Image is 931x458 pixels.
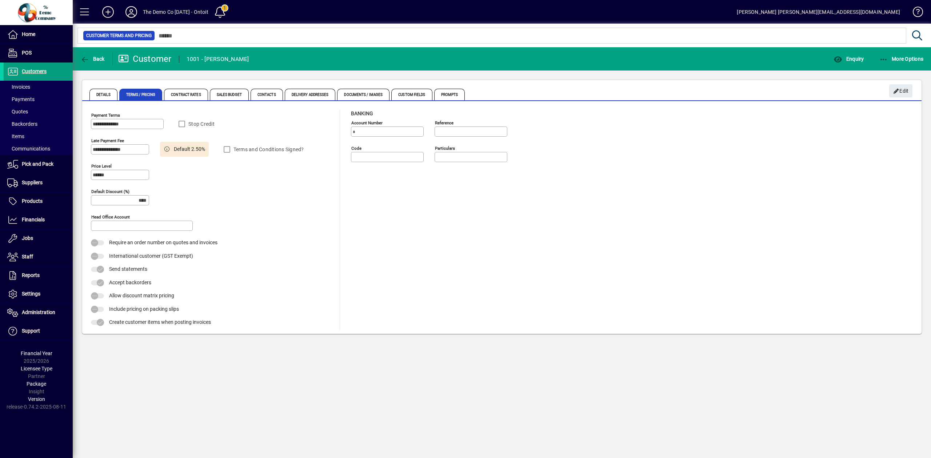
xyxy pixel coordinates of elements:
[109,240,217,245] span: Require an order number on quotes and invoices
[434,89,465,100] span: Prompts
[22,68,47,74] span: Customers
[832,52,866,65] button: Enquiry
[22,50,32,56] span: POS
[21,366,52,371] span: Licensee Type
[4,174,73,192] a: Suppliers
[4,229,73,248] a: Jobs
[391,89,432,100] span: Custom Fields
[109,280,151,285] span: Accept backorders
[91,113,120,118] mat-label: Payment Terms
[86,32,152,39] span: Customer Terms and Pricing
[91,138,124,143] mat-label: Late Payment Fee
[4,44,73,62] a: POS
[834,56,864,62] span: Enquiry
[878,52,926,65] button: More Options
[4,105,73,118] a: Quotes
[4,192,73,210] a: Products
[7,96,35,102] span: Payments
[120,5,143,19] button: Profile
[109,306,179,312] span: Include pricing on packing slips
[109,293,174,298] span: Allow discount matrix pricing
[285,89,336,100] span: Delivery Addresses
[4,81,73,93] a: Invoices
[4,304,73,322] a: Administration
[4,266,73,285] a: Reports
[119,89,163,100] span: Terms / Pricing
[22,272,40,278] span: Reports
[351,111,373,116] span: Banking
[4,155,73,173] a: Pick and Pack
[22,254,33,260] span: Staff
[4,118,73,130] a: Backorders
[91,189,129,194] mat-label: Default Discount (%)
[96,5,120,19] button: Add
[91,164,112,169] mat-label: Price Level
[73,52,113,65] app-page-header-button: Back
[89,89,117,100] span: Details
[28,396,45,402] span: Version
[737,6,900,18] div: [PERSON_NAME] [PERSON_NAME][EMAIL_ADDRESS][DOMAIN_NAME]
[210,89,249,100] span: Sales Budget
[79,52,107,65] button: Back
[4,211,73,229] a: Financials
[7,133,24,139] span: Items
[22,291,40,297] span: Settings
[435,146,455,151] mat-label: Particulars
[109,319,211,325] span: Create customer items when posting invoices
[337,89,389,100] span: Documents / Images
[22,235,33,241] span: Jobs
[22,198,43,204] span: Products
[80,56,105,62] span: Back
[889,84,912,97] button: Edit
[187,53,249,65] div: 1001 - [PERSON_NAME]
[907,1,922,25] a: Knowledge Base
[4,130,73,142] a: Items
[118,53,172,65] div: Customer
[7,121,37,127] span: Backorders
[143,6,208,18] div: The Demo Co [DATE] - Ontoit
[22,309,55,315] span: Administration
[164,89,208,100] span: Contract Rates
[7,146,50,152] span: Communications
[7,109,28,114] span: Quotes
[22,161,53,167] span: Pick and Pack
[879,56,924,62] span: More Options
[174,145,205,153] span: Default 2.50%
[4,142,73,155] a: Communications
[91,214,130,220] mat-label: Head Office Account
[22,217,45,222] span: Financials
[435,120,453,125] mat-label: Reference
[351,146,361,151] mat-label: Code
[22,180,43,185] span: Suppliers
[22,328,40,334] span: Support
[251,89,283,100] span: Contacts
[22,31,35,37] span: Home
[109,253,193,259] span: International customer (GST Exempt)
[27,381,46,387] span: Package
[4,322,73,340] a: Support
[21,350,52,356] span: Financial Year
[4,25,73,44] a: Home
[4,93,73,105] a: Payments
[7,84,30,90] span: Invoices
[4,248,73,266] a: Staff
[109,266,147,272] span: Send statements
[4,285,73,303] a: Settings
[893,85,909,97] span: Edit
[351,120,383,125] mat-label: Account number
